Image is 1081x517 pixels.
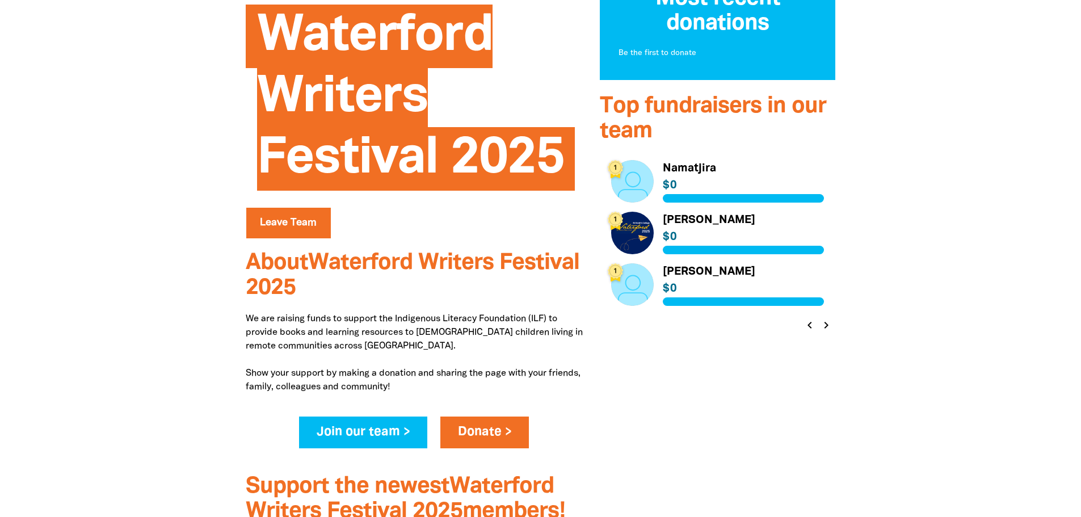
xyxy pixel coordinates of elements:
[246,208,331,238] button: Leave Team
[803,318,817,332] i: chevron_left
[299,417,428,448] a: Join our team >
[608,160,623,175] div: 1
[440,417,529,448] a: Donate >
[257,13,564,191] span: Waterford Writers Festival 2025
[246,312,583,394] p: We are raising funds to support the Indigenous Literacy Foundation (ILF) to provide books and lea...
[246,253,579,299] span: About Waterford Writers Festival 2025
[608,212,623,227] div: 1
[802,317,818,333] button: Previous page
[600,96,826,142] span: Top fundraisers in our team
[818,317,834,333] button: Next page
[608,263,623,279] div: 1
[619,48,817,59] p: Be the first to donate
[819,318,833,332] i: chevron_right
[614,41,822,66] div: Paginated content
[611,160,825,324] div: Paginated content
